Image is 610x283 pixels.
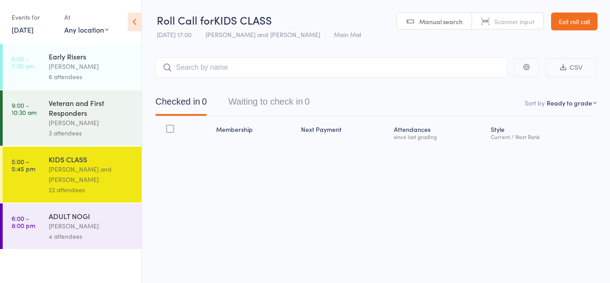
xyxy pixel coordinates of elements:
div: [PERSON_NAME] and [PERSON_NAME] [49,164,134,185]
div: Veteran and First Responders [49,98,134,118]
button: Checked in0 [155,92,207,116]
a: Exit roll call [551,13,597,30]
span: KIDS CLASS [214,13,272,27]
div: KIDS CLASS [49,154,134,164]
div: 0 [202,97,207,106]
span: Main Mat [334,30,361,39]
div: 4 attendees [49,231,134,241]
div: Current / Next Rank [491,134,593,139]
time: 9:00 - 10:30 am [12,101,37,116]
button: Waiting to check in0 [228,92,309,116]
div: [PERSON_NAME] [49,221,134,231]
input: Search by name [155,57,507,78]
a: 5:00 -5:45 pmKIDS CLASS[PERSON_NAME] and [PERSON_NAME]23 attendees [3,147,142,203]
a: [DATE] [12,25,33,34]
a: 6:00 -8:00 pmADULT NOGI[PERSON_NAME]4 attendees [3,203,142,249]
time: 5:00 - 5:45 pm [12,158,35,172]
button: CSV [546,58,597,77]
div: Ready to grade [547,98,592,107]
span: [PERSON_NAME] and [PERSON_NAME] [205,30,320,39]
div: Membership [213,120,297,144]
div: 0 [305,97,309,106]
label: Sort by [525,98,545,107]
div: At [64,10,109,25]
div: Early Risers [49,51,134,61]
span: [DATE] 17:00 [157,30,192,39]
div: 6 attendees [49,72,134,82]
div: Next Payment [297,120,390,144]
div: Style [487,120,597,144]
div: 23 attendees [49,185,134,195]
div: since last grading [394,134,484,139]
div: [PERSON_NAME] [49,118,134,128]
div: ADULT NOGI [49,211,134,221]
span: Scanner input [494,17,535,26]
div: Atten­dances [390,120,487,144]
div: Events for [12,10,55,25]
a: 9:00 -10:30 amVeteran and First Responders[PERSON_NAME]3 attendees [3,90,142,146]
time: 6:00 - 7:00 am [12,55,34,69]
time: 6:00 - 8:00 pm [12,215,35,229]
div: 3 attendees [49,128,134,138]
div: [PERSON_NAME] [49,61,134,72]
a: 6:00 -7:00 amEarly Risers[PERSON_NAME]6 attendees [3,44,142,89]
span: Manual search [419,17,463,26]
span: Roll Call for [157,13,214,27]
div: Any location [64,25,109,34]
